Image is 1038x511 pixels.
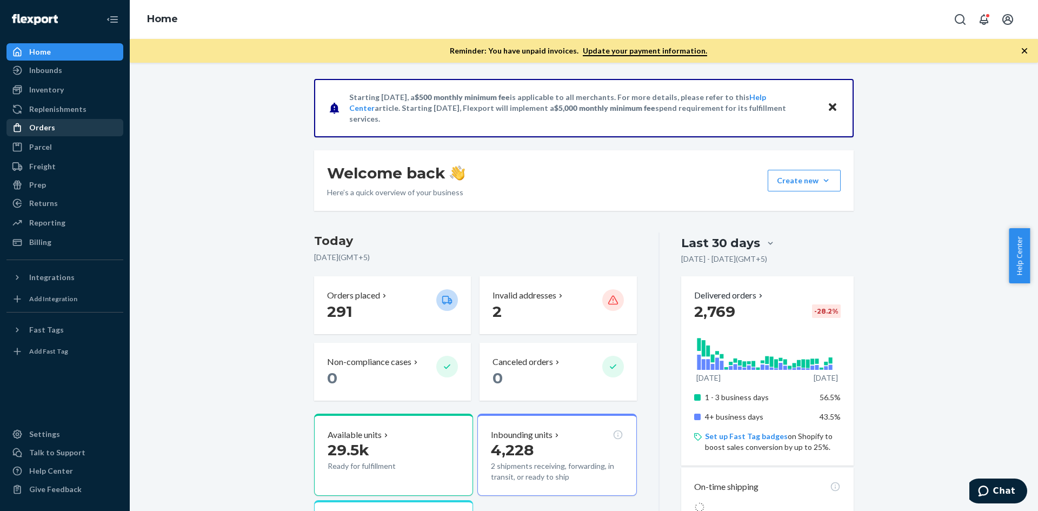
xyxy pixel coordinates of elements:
div: Settings [29,429,60,440]
span: 2,769 [694,302,735,321]
a: Returns [6,195,123,212]
a: Add Integration [6,290,123,308]
button: Give Feedback [6,481,123,498]
button: Orders placed 291 [314,276,471,334]
div: Fast Tags [29,324,64,335]
button: Talk to Support [6,444,123,461]
p: Orders placed [327,289,380,302]
div: Orders [29,122,55,133]
button: Open Search Box [949,9,971,30]
a: Home [147,13,178,25]
p: Reminder: You have unpaid invoices. [450,45,707,56]
button: Close [826,100,840,116]
img: Flexport logo [12,14,58,25]
button: Open account menu [997,9,1019,30]
a: Orders [6,119,123,136]
a: Help Center [6,462,123,480]
p: [DATE] [814,373,838,383]
iframe: Opens a widget where you can chat to one of our agents [969,479,1027,506]
p: [DATE] [696,373,721,383]
span: 0 [493,369,503,387]
button: Non-compliance cases 0 [314,343,471,401]
img: hand-wave emoji [450,165,465,181]
a: Add Fast Tag [6,343,123,360]
button: Inbounding units4,2282 shipments receiving, forwarding, in transit, or ready to ship [477,414,636,496]
span: 4,228 [491,441,534,459]
ol: breadcrumbs [138,4,187,35]
a: Replenishments [6,101,123,118]
a: Settings [6,426,123,443]
span: 2 [493,302,502,321]
div: Inbounds [29,65,62,76]
button: Available units29.5kReady for fulfillment [314,414,473,496]
p: Invalid addresses [493,289,556,302]
p: Ready for fulfillment [328,461,428,472]
a: Set up Fast Tag badges [705,432,788,441]
p: 2 shipments receiving, forwarding, in transit, or ready to ship [491,461,623,482]
div: -28.2 % [812,304,841,318]
a: Billing [6,234,123,251]
span: $5,000 monthly minimum fee [554,103,655,112]
div: Last 30 days [681,235,760,251]
span: $500 monthly minimum fee [415,92,510,102]
span: 0 [327,369,337,387]
button: Delivered orders [694,289,765,302]
div: Freight [29,161,56,172]
button: Help Center [1009,228,1030,283]
div: Returns [29,198,58,209]
p: Canceled orders [493,356,553,368]
span: 56.5% [820,393,841,402]
button: Fast Tags [6,321,123,339]
p: [DATE] - [DATE] ( GMT+5 ) [681,254,767,264]
div: Billing [29,237,51,248]
a: Inventory [6,81,123,98]
button: Invalid addresses 2 [480,276,636,334]
h1: Welcome back [327,163,465,183]
div: Add Integration [29,294,77,303]
div: Help Center [29,466,73,476]
button: Close Navigation [102,9,123,30]
span: 43.5% [820,412,841,421]
a: Freight [6,158,123,175]
a: Inbounds [6,62,123,79]
div: Replenishments [29,104,86,115]
div: Inventory [29,84,64,95]
span: 29.5k [328,441,369,459]
p: Available units [328,429,382,441]
a: Update your payment information. [583,46,707,56]
p: 1 - 3 business days [705,392,811,403]
button: Open notifications [973,9,995,30]
a: Reporting [6,214,123,231]
div: Talk to Support [29,447,85,458]
button: Canceled orders 0 [480,343,636,401]
button: Create new [768,170,841,191]
p: [DATE] ( GMT+5 ) [314,252,637,263]
div: Give Feedback [29,484,82,495]
h3: Today [314,233,637,250]
div: Home [29,47,51,57]
p: Starting [DATE], a is applicable to all merchants. For more details, please refer to this article... [349,92,817,124]
p: Non-compliance cases [327,356,411,368]
a: Parcel [6,138,123,156]
p: On-time shipping [694,481,758,493]
div: Add Fast Tag [29,347,68,356]
p: 4+ business days [705,412,811,422]
button: Integrations [6,269,123,286]
a: Home [6,43,123,61]
div: Integrations [29,272,75,283]
div: Parcel [29,142,52,152]
p: Inbounding units [491,429,553,441]
div: Prep [29,180,46,190]
a: Prep [6,176,123,194]
span: 291 [327,302,352,321]
p: Here’s a quick overview of your business [327,187,465,198]
p: on Shopify to boost sales conversion by up to 25%. [705,431,841,453]
div: Reporting [29,217,65,228]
